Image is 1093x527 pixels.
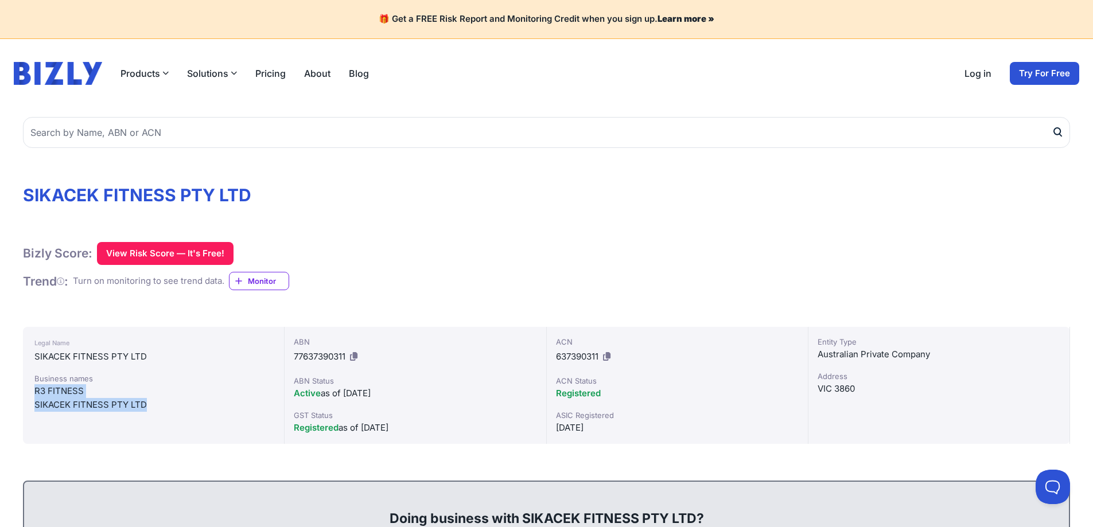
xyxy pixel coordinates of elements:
[556,388,601,399] span: Registered
[248,275,289,287] span: Monitor
[818,382,1060,396] div: VIC 3860
[294,351,345,362] span: 77637390311
[23,274,68,289] h1: Trend :
[23,245,92,261] h1: Bizly Score:
[294,422,339,433] span: Registered
[120,67,169,80] button: Products
[818,348,1060,361] div: Australian Private Company
[658,13,714,24] a: Learn more »
[294,388,321,399] span: Active
[1036,470,1070,504] iframe: Toggle Customer Support
[73,275,224,288] div: Turn on monitoring to see trend data.
[556,421,799,435] div: [DATE]
[294,375,536,387] div: ABN Status
[34,373,273,384] div: Business names
[556,375,799,387] div: ACN Status
[1010,62,1079,85] a: Try For Free
[556,351,598,362] span: 637390311
[818,370,1060,382] div: Address
[294,409,536,421] div: GST Status
[23,117,1070,148] input: Search by Name, ABN or ACN
[23,185,1070,205] h1: SIKACEK FITNESS PTY LTD
[255,67,286,80] a: Pricing
[964,67,991,80] a: Log in
[97,242,234,265] button: View Risk Score — It's Free!
[34,336,273,350] div: Legal Name
[556,409,799,421] div: ASIC Registered
[229,272,289,290] a: Monitor
[14,14,1079,25] h4: 🎁 Get a FREE Risk Report and Monitoring Credit when you sign up.
[294,421,536,435] div: as of [DATE]
[294,336,536,348] div: ABN
[294,387,536,400] div: as of [DATE]
[304,67,330,80] a: About
[818,336,1060,348] div: Entity Type
[187,67,237,80] button: Solutions
[556,336,799,348] div: ACN
[34,384,273,398] div: R3 FITNESS
[34,398,273,412] div: SIKACEK FITNESS PTY LTD
[34,350,273,364] div: SIKACEK FITNESS PTY LTD
[349,67,369,80] a: Blog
